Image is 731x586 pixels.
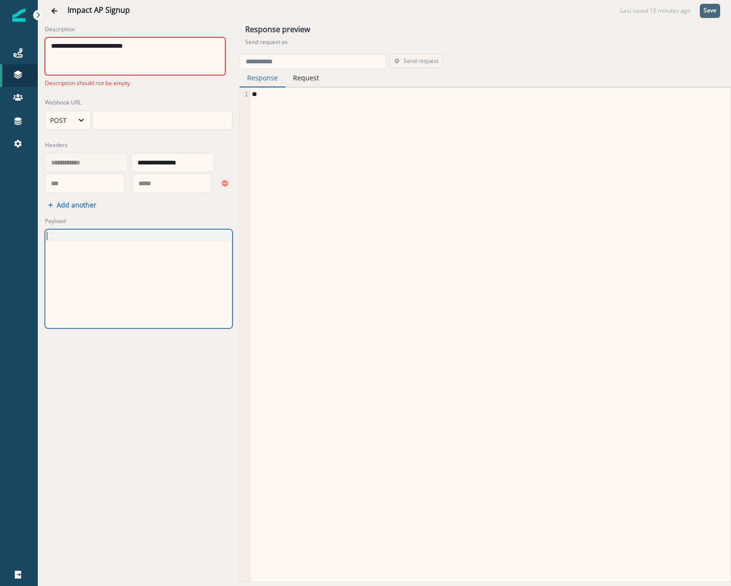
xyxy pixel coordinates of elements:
[240,69,285,87] button: Response
[50,115,69,125] div: POST
[620,7,690,15] div: Last saved 15 minutes ago
[240,90,249,99] div: 1
[404,58,439,64] p: Send request
[245,25,725,38] h1: Response preview
[45,217,227,225] label: Payload
[45,25,227,34] label: Description
[45,1,64,20] button: Go back
[704,7,716,14] p: Save
[12,9,26,22] img: Inflection
[45,79,232,87] div: Description should not be empty
[285,69,327,87] button: Request
[700,4,720,18] button: Save
[45,141,227,149] label: Headers
[57,200,96,209] p: Add another
[48,200,96,209] button: Add another
[45,98,227,107] label: Webhook URL
[217,176,232,190] button: Remove
[245,38,725,46] p: Send request as
[390,54,443,68] button: Send request
[68,6,130,16] div: Impact AP Signup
